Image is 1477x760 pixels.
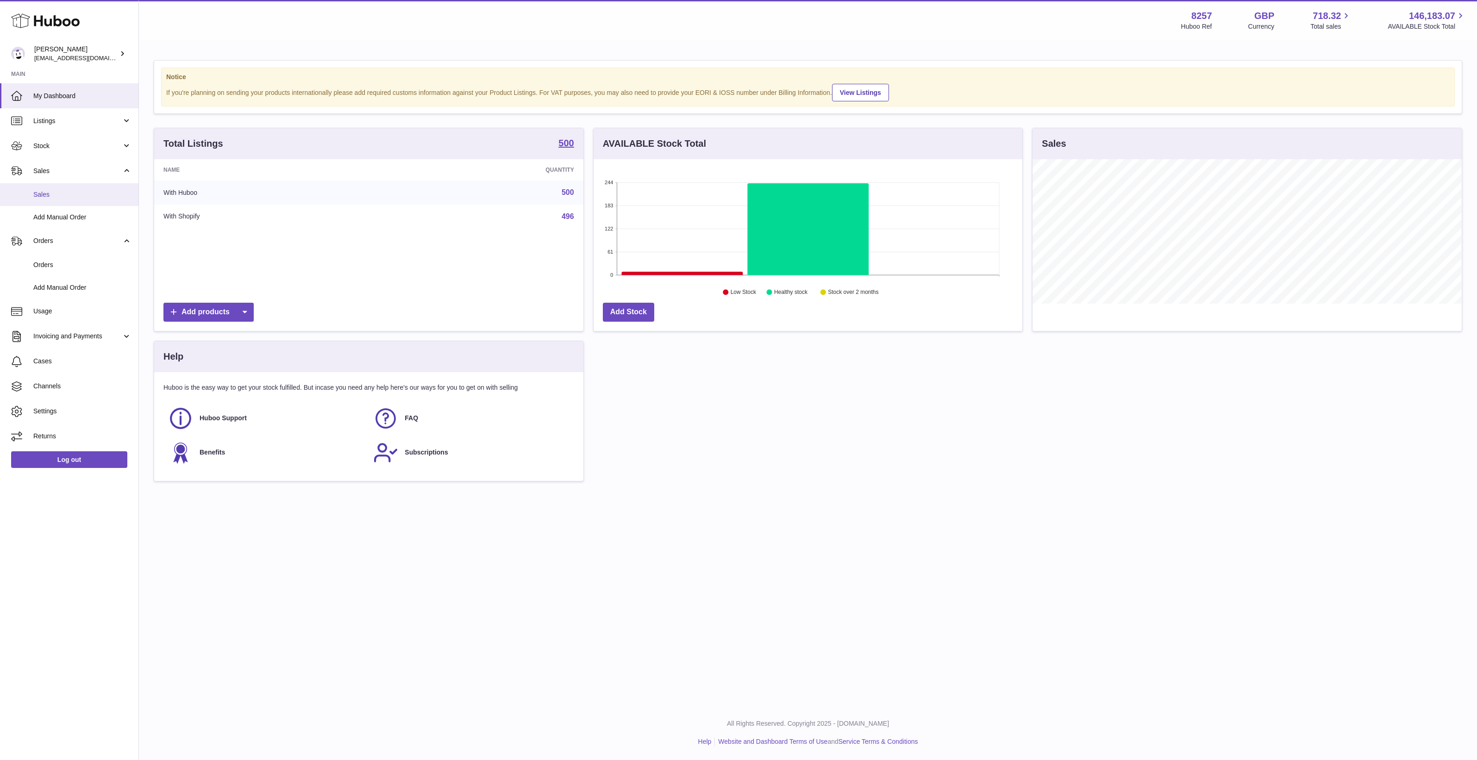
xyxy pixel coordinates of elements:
[562,188,574,196] a: 500
[562,212,574,220] a: 496
[163,303,254,322] a: Add products
[610,272,613,278] text: 0
[11,451,127,468] a: Log out
[33,432,131,441] span: Returns
[605,226,613,231] text: 122
[166,82,1450,101] div: If you're planning on sending your products internationally please add required customs informati...
[1248,22,1275,31] div: Currency
[373,440,569,465] a: Subscriptions
[603,303,654,322] a: Add Stock
[33,92,131,100] span: My Dashboard
[33,142,122,150] span: Stock
[731,289,757,296] text: Low Stock
[839,738,918,745] a: Service Terms & Conditions
[33,307,131,316] span: Usage
[1042,137,1066,150] h3: Sales
[607,249,613,255] text: 61
[34,45,118,62] div: [PERSON_NAME]
[146,719,1470,728] p: All Rights Reserved. Copyright 2025 - [DOMAIN_NAME]
[1388,10,1466,31] a: 146,183.07 AVAILABLE Stock Total
[605,203,613,208] text: 183
[33,407,131,416] span: Settings
[715,737,918,746] li: and
[1181,22,1212,31] div: Huboo Ref
[558,138,574,150] a: 500
[33,117,122,125] span: Listings
[154,159,386,181] th: Name
[200,414,247,423] span: Huboo Support
[718,738,827,745] a: Website and Dashboard Terms of Use
[1310,10,1352,31] a: 718.32 Total sales
[33,261,131,269] span: Orders
[1409,10,1455,22] span: 146,183.07
[166,73,1450,81] strong: Notice
[33,382,131,391] span: Channels
[33,237,122,245] span: Orders
[168,440,364,465] a: Benefits
[154,181,386,205] td: With Huboo
[33,167,122,175] span: Sales
[33,357,131,366] span: Cases
[11,47,25,61] img: internalAdmin-8257@internal.huboo.com
[1254,10,1274,22] strong: GBP
[405,448,448,457] span: Subscriptions
[33,213,131,222] span: Add Manual Order
[163,350,183,363] h3: Help
[774,289,808,296] text: Healthy stock
[603,137,706,150] h3: AVAILABLE Stock Total
[1191,10,1212,22] strong: 8257
[558,138,574,148] strong: 500
[168,406,364,431] a: Huboo Support
[1313,10,1341,22] span: 718.32
[200,448,225,457] span: Benefits
[605,180,613,185] text: 244
[405,414,418,423] span: FAQ
[33,190,131,199] span: Sales
[163,383,574,392] p: Huboo is the easy way to get your stock fulfilled. But incase you need any help here's our ways f...
[163,137,223,150] h3: Total Listings
[828,289,878,296] text: Stock over 2 months
[373,406,569,431] a: FAQ
[386,159,583,181] th: Quantity
[154,205,386,229] td: With Shopify
[698,738,712,745] a: Help
[33,283,131,292] span: Add Manual Order
[1310,22,1352,31] span: Total sales
[33,332,122,341] span: Invoicing and Payments
[1388,22,1466,31] span: AVAILABLE Stock Total
[34,54,136,62] span: [EMAIL_ADDRESS][DOMAIN_NAME]
[832,84,889,101] a: View Listings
